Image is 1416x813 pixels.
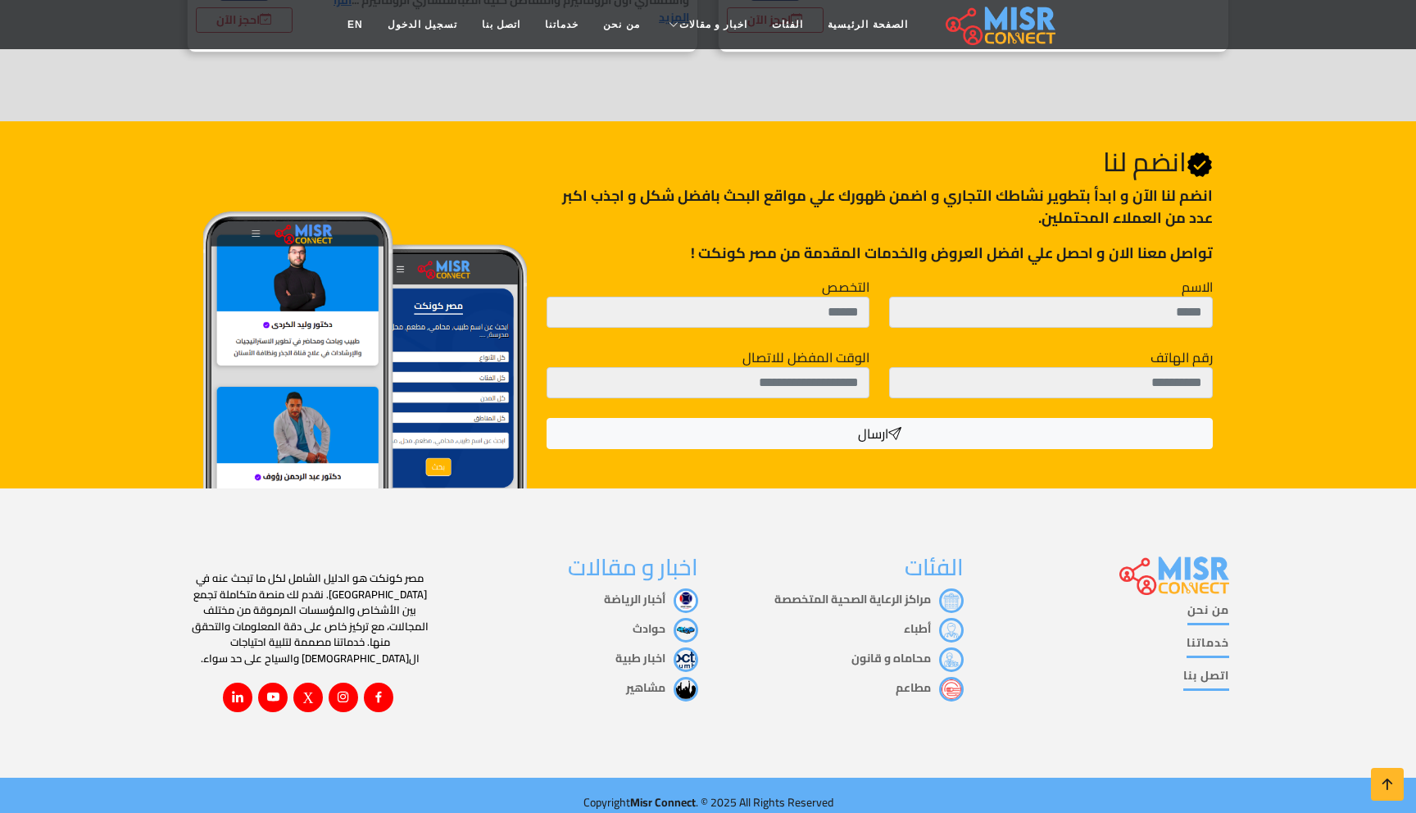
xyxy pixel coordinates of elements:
label: الاسم [1182,277,1213,297]
img: main.misr_connect [946,4,1055,45]
a: اتصل بنا [1183,667,1229,691]
a: X [293,683,323,712]
a: محاماه و قانون [851,647,964,669]
img: main.misr_connect [1119,554,1229,595]
a: مشاهير [626,677,698,698]
img: اخبار طبية [674,647,698,672]
a: من نحن [591,9,651,40]
h3: الفئات [718,554,964,582]
i: X [303,689,314,704]
h2: انضم لنا [547,146,1213,178]
span: Misr Connect [630,792,696,813]
img: أخبار الرياضة [674,588,698,613]
button: ارسال [547,418,1213,449]
a: اتصل بنا [470,9,533,40]
img: أطباء [939,618,964,643]
img: مشاهير [674,677,698,702]
label: الوقت المفضل للاتصال [742,347,869,367]
p: انضم لنا اﻵن و ابدأ بتطوير نشاطك التجاري و اضمن ظهورك علي مواقع البحث بافضل شكل و اجذب اكبر عدد م... [547,184,1213,229]
img: محاماه و قانون [939,647,964,672]
a: مراكز الرعاية الصحية المتخصصة [774,588,964,610]
img: Join Misr Connect [203,211,527,514]
a: خدماتنا [1187,634,1229,658]
label: رقم الهاتف [1150,347,1213,367]
p: مصر كونكت هو الدليل الشامل لكل ما تبحث عنه في [GEOGRAPHIC_DATA]. نقدم لك منصة متكاملة تجمع بين ال... [187,570,433,666]
h3: اخبار و مقالات [452,554,698,582]
a: الصفحة الرئيسية [815,9,919,40]
a: اخبار طبية [615,647,698,669]
svg: Verified account [1187,152,1213,178]
img: مطاعم [939,677,964,702]
img: مراكز الرعاية الصحية المتخصصة [939,588,964,613]
a: حوادث [633,618,698,639]
img: حوادث [674,618,698,643]
a: خدماتنا [533,9,591,40]
a: أطباء [904,618,964,639]
a: من نحن [1187,602,1229,625]
span: اخبار و مقالات [679,17,748,32]
a: EN [335,9,375,40]
a: مطاعم [896,677,964,698]
a: الفئات [760,9,815,40]
a: اخبار و مقالات [652,9,760,40]
a: أخبار الرياضة [604,588,698,610]
label: التخصص [822,277,869,297]
p: تواصل معنا الان و احصل علي افضل العروض والخدمات المقدمة من مصر كونكت ! [547,242,1213,264]
a: تسجيل الدخول [375,9,470,40]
